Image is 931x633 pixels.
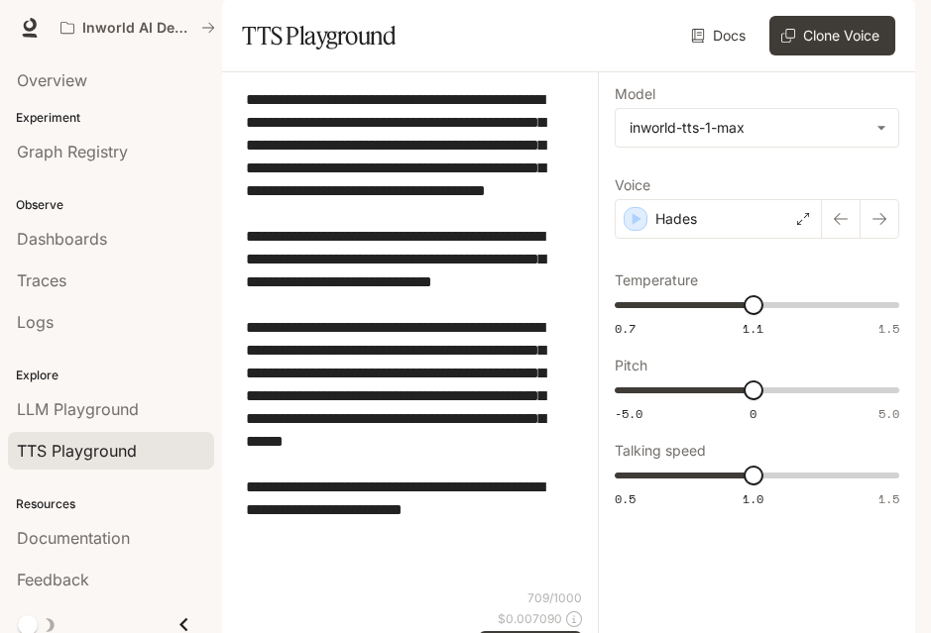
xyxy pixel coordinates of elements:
a: Docs [687,16,754,55]
p: Talking speed [615,444,706,458]
span: 0 [750,405,756,422]
p: Inworld AI Demos [82,20,193,37]
p: 709 / 1000 [527,589,582,606]
span: -5.0 [615,405,642,422]
p: Model [615,87,655,101]
p: Hades [655,209,697,229]
span: 1.5 [878,490,899,507]
p: $ 0.007090 [498,610,562,627]
button: All workspaces [52,8,224,48]
h1: TTS Playground [242,16,396,55]
span: 1.5 [878,320,899,337]
p: Voice [615,178,650,192]
p: Temperature [615,273,698,287]
span: 1.0 [743,490,763,507]
span: 0.7 [615,320,636,337]
button: Clone Voice [769,16,895,55]
span: 5.0 [878,405,899,422]
p: Pitch [615,359,647,372]
div: inworld-tts-1-max [616,109,898,147]
span: 0.5 [615,490,636,507]
span: 1.1 [743,320,763,337]
div: inworld-tts-1-max [630,118,867,138]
